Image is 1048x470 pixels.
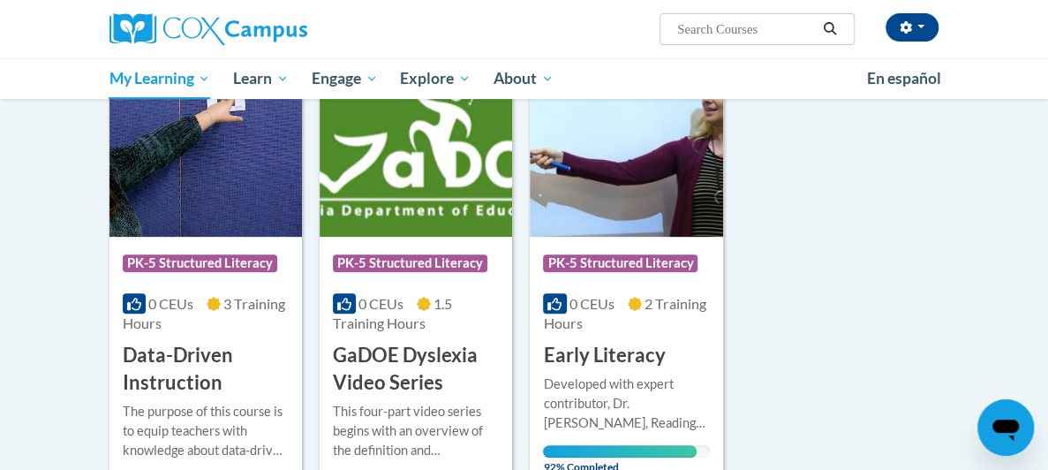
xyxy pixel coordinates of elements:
h3: Data-Driven Instruction [123,342,289,397]
h3: Early Literacy [543,342,665,369]
a: About [482,58,565,99]
span: PK-5 Structured Literacy [543,254,697,272]
a: Explore [388,58,482,99]
iframe: Button to launch messaging window [977,399,1034,456]
span: About [494,68,554,89]
a: Cox Campus [109,13,368,45]
span: 0 CEUs [358,295,403,312]
span: 2 Training Hours [543,295,705,331]
span: 1.5 Training Hours [333,295,452,331]
img: Cox Campus [109,13,307,45]
span: Engage [312,68,378,89]
span: 3 Training Hours [123,295,285,331]
span: PK-5 Structured Literacy [123,254,277,272]
span: Learn [233,68,289,89]
img: Course Logo [320,57,512,237]
a: Learn [222,58,300,99]
span: En español [867,69,941,87]
span: Explore [400,68,471,89]
div: This four-part video series begins with an overview of the definition and characteristics of dysl... [333,402,499,460]
img: Course Logo [530,57,722,237]
span: 0 CEUs [148,295,193,312]
h3: GaDOE Dyslexia Video Series [333,342,499,397]
div: Main menu [96,58,953,99]
button: Account Settings [886,13,939,42]
input: Search Courses [675,19,817,40]
a: My Learning [98,58,222,99]
a: Engage [300,58,389,99]
div: The purpose of this course is to equip teachers with knowledge about data-driven instruction. The... [123,402,289,460]
a: En español [856,60,953,97]
img: Course Logo [109,57,302,237]
button: Search [817,19,843,40]
div: Your progress [543,445,696,458]
span: PK-5 Structured Literacy [333,254,487,272]
div: Developed with expert contributor, Dr. [PERSON_NAME], Reading Teacher's Top Ten Tools. Through th... [543,375,709,433]
span: 0 CEUs [569,295,614,312]
span: My Learning [109,68,210,89]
